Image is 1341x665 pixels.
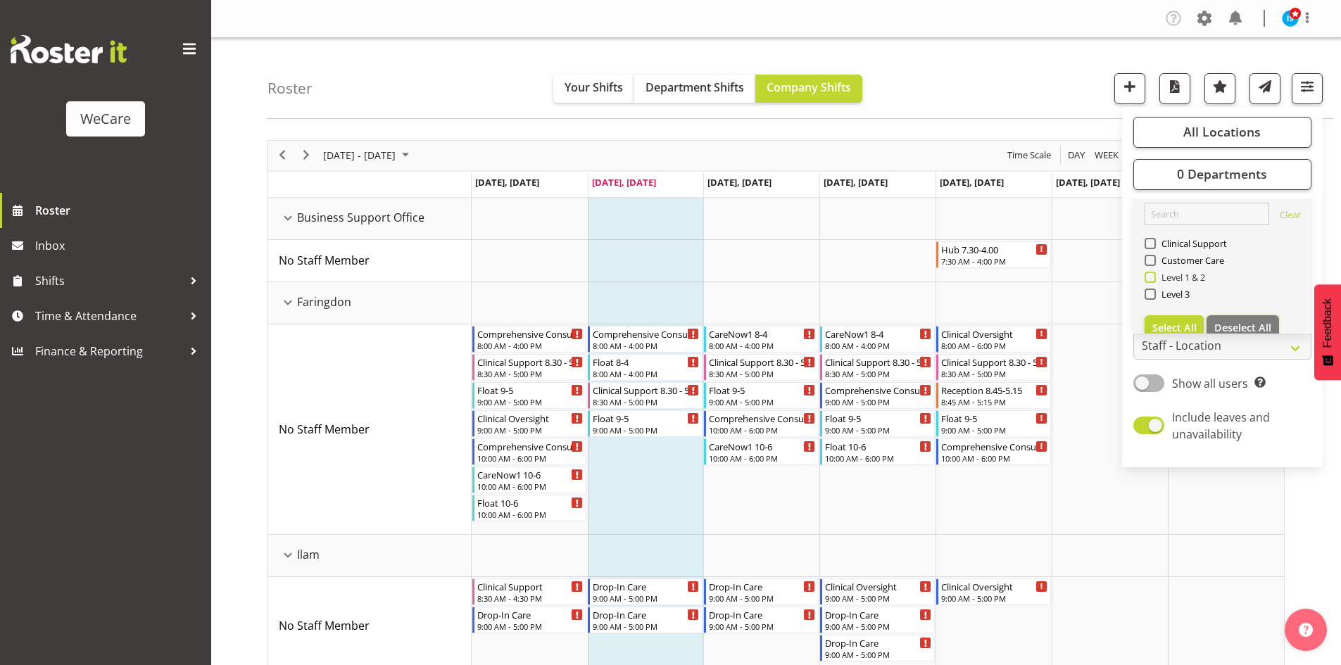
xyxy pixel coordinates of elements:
[941,579,1047,593] div: Clinical Oversight
[1207,315,1279,341] button: Deselect All
[936,438,1051,465] div: No Staff Member"s event - Comprehensive Consult 10-6 Begin From Friday, October 10, 2025 at 10:00...
[941,593,1047,604] div: 9:00 AM - 5:00 PM
[704,438,819,465] div: No Staff Member"s event - CareNow1 10-6 Begin From Wednesday, October 8, 2025 at 10:00:00 AM GMT+...
[553,75,634,103] button: Your Shifts
[593,396,699,407] div: 8:30 AM - 5:00 PM
[709,411,815,425] div: Comprehensive Consult 10-6
[646,80,744,95] span: Department Shifts
[820,326,935,353] div: No Staff Member"s event - CareNow1 8-4 Begin From Thursday, October 9, 2025 at 8:00:00 AM GMT+13:...
[825,383,931,397] div: Comprehensive Consult 9-5
[477,579,584,593] div: Clinical Support
[472,578,587,605] div: No Staff Member"s event - Clinical Support Begin From Monday, October 6, 2025 at 8:30:00 AM GMT+1...
[709,396,815,407] div: 9:00 AM - 5:00 PM
[825,649,931,660] div: 9:00 AM - 5:00 PM
[941,355,1047,369] div: Clinical Support 8.30 - 5
[709,383,815,397] div: Float 9-5
[279,252,370,269] a: No Staff Member
[1152,321,1197,334] span: Select All
[593,340,699,351] div: 8:00 AM - 4:00 PM
[472,495,587,521] div: No Staff Member"s event - Float 10-6 Begin From Monday, October 6, 2025 at 10:00:00 AM GMT+13:00 ...
[322,146,397,164] span: [DATE] - [DATE]
[1156,289,1190,300] span: Level 3
[936,326,1051,353] div: No Staff Member"s event - Clinical Oversight Begin From Friday, October 10, 2025 at 8:00:00 AM GM...
[825,621,931,632] div: 9:00 AM - 5:00 PM
[268,282,472,324] td: Faringdon resource
[35,270,183,291] span: Shifts
[1280,208,1301,225] a: Clear
[936,241,1051,268] div: No Staff Member"s event - Hub 7.30-4.00 Begin From Friday, October 10, 2025 at 7:30:00 AM GMT+13:...
[477,495,584,509] div: Float 10-6
[318,141,417,170] div: October 06 - 12, 2025
[936,382,1051,409] div: No Staff Member"s event - Reception 8.45-5.15 Begin From Friday, October 10, 2025 at 8:45:00 AM G...
[941,368,1047,379] div: 8:30 AM - 5:00 PM
[588,382,703,409] div: No Staff Member"s event - Clinical Support 8.30 - 5 Begin From Tuesday, October 7, 2025 at 8:30:0...
[1093,146,1120,164] span: Week
[472,467,587,493] div: No Staff Member"s event - CareNow1 10-6 Begin From Monday, October 6, 2025 at 10:00:00 AM GMT+13:...
[593,368,699,379] div: 8:00 AM - 4:00 PM
[1156,272,1206,283] span: Level 1 & 2
[936,410,1051,437] div: No Staff Member"s event - Float 9-5 Begin From Friday, October 10, 2025 at 9:00:00 AM GMT+13:00 E...
[268,324,472,535] td: No Staff Member resource
[1299,623,1313,637] img: help-xxl-2.png
[941,439,1047,453] div: Comprehensive Consult 10-6
[593,327,699,341] div: Comprehensive Consult 8-4
[472,607,587,633] div: No Staff Member"s event - Drop-In Care Begin From Monday, October 6, 2025 at 9:00:00 AM GMT+13:00...
[709,355,815,369] div: Clinical Support 8.30 - 5
[941,411,1047,425] div: Float 9-5
[477,396,584,407] div: 9:00 AM - 5:00 PM
[593,621,699,632] div: 9:00 AM - 5:00 PM
[941,255,1047,267] div: 7:30 AM - 4:00 PM
[273,146,292,164] button: Previous
[709,368,815,379] div: 8:30 AM - 5:00 PM
[709,621,815,632] div: 9:00 AM - 5:00 PM
[1204,73,1235,104] button: Highlight an important date within the roster.
[1172,410,1270,442] span: Include leaves and unavailability
[825,355,931,369] div: Clinical Support 8.30 - 5
[825,396,931,407] div: 9:00 AM - 5:00 PM
[825,452,931,464] div: 10:00 AM - 6:00 PM
[279,422,370,437] span: No Staff Member
[825,340,931,351] div: 8:00 AM - 4:00 PM
[1292,73,1323,104] button: Filter Shifts
[940,176,1004,189] span: [DATE], [DATE]
[704,607,819,633] div: No Staff Member"s event - Drop-In Care Begin From Wednesday, October 8, 2025 at 9:00:00 AM GMT+13...
[1177,165,1267,182] span: 0 Departments
[472,354,587,381] div: No Staff Member"s event - Clinical Support 8.30 - 5 Begin From Monday, October 6, 2025 at 8:30:00...
[704,578,819,605] div: No Staff Member"s event - Drop-In Care Begin From Wednesday, October 8, 2025 at 9:00:00 AM GMT+13...
[709,424,815,436] div: 10:00 AM - 6:00 PM
[704,382,819,409] div: No Staff Member"s event - Float 9-5 Begin From Wednesday, October 8, 2025 at 9:00:00 AM GMT+13:00...
[707,176,772,189] span: [DATE], [DATE]
[820,354,935,381] div: No Staff Member"s event - Clinical Support 8.30 - 5 Begin From Thursday, October 9, 2025 at 8:30:...
[825,579,931,593] div: Clinical Oversight
[477,593,584,604] div: 8:30 AM - 4:30 PM
[709,452,815,464] div: 10:00 AM - 6:00 PM
[268,535,472,577] td: Ilam resource
[1145,315,1204,341] button: Select All
[1006,146,1052,164] span: Time Scale
[941,424,1047,436] div: 9:00 AM - 5:00 PM
[1321,298,1334,348] span: Feedback
[825,327,931,341] div: CareNow1 8-4
[824,176,888,189] span: [DATE], [DATE]
[294,141,318,170] div: next period
[941,383,1047,397] div: Reception 8.45-5.15
[11,35,127,63] img: Rosterit website logo
[767,80,851,95] span: Company Shifts
[941,396,1047,407] div: 8:45 AM - 5:15 PM
[1145,203,1269,225] input: Search
[709,439,815,453] div: CareNow1 10-6
[279,617,370,634] a: No Staff Member
[472,382,587,409] div: No Staff Member"s event - Float 9-5 Begin From Monday, October 6, 2025 at 9:00:00 AM GMT+13:00 En...
[1214,321,1271,334] span: Deselect All
[755,75,862,103] button: Company Shifts
[588,354,703,381] div: No Staff Member"s event - Float 8-4 Begin From Tuesday, October 7, 2025 at 8:00:00 AM GMT+13:00 E...
[709,593,815,604] div: 9:00 AM - 5:00 PM
[297,546,320,563] span: Ilam
[1183,123,1261,140] span: All Locations
[297,293,351,310] span: Faringdon
[825,607,931,621] div: Drop-In Care
[820,438,935,465] div: No Staff Member"s event - Float 10-6 Begin From Thursday, October 9, 2025 at 10:00:00 AM GMT+13:0...
[588,410,703,437] div: No Staff Member"s event - Float 9-5 Begin From Tuesday, October 7, 2025 at 9:00:00 AM GMT+13:00 E...
[820,382,935,409] div: No Staff Member"s event - Comprehensive Consult 9-5 Begin From Thursday, October 9, 2025 at 9:00:...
